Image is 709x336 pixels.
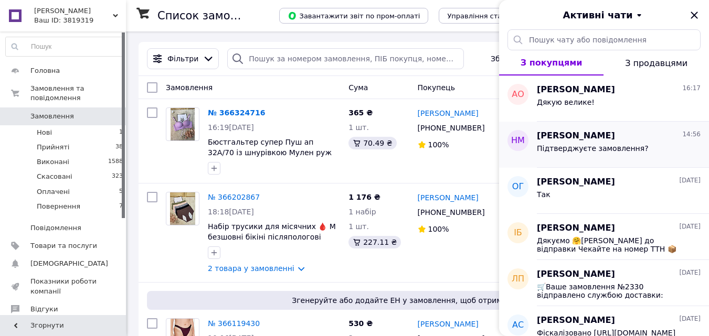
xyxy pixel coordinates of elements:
span: Повернення [37,202,80,211]
span: 1 набір [348,208,376,216]
span: 5 [119,187,123,197]
span: [PERSON_NAME] [537,315,615,327]
span: Cума [348,83,368,92]
span: НМ [511,135,525,147]
span: [PERSON_NAME] [537,130,615,142]
input: Пошук [6,37,123,56]
div: [PHONE_NUMBER] [416,205,487,220]
span: 14:56 [682,130,701,139]
span: 365 ₴ [348,109,373,117]
span: 530 ₴ [348,319,373,328]
button: З продавцями [604,50,709,75]
span: Прийняті [37,143,69,152]
a: [PERSON_NAME] [418,192,479,203]
span: [DATE] [679,315,701,323]
input: Пошук за номером замовлення, ПІБ покупця, номером телефону, Email, номером накладної [227,48,464,69]
a: Набір трусики для місячних 🩸 M безшовні бікіні післяпологові урологічні колір трусиків на вибір [208,222,340,252]
span: Замовлення та повідомлення [30,84,126,103]
span: ІБ [514,227,522,239]
button: ОГ[PERSON_NAME][DATE]Так [499,168,709,214]
span: 1 [119,128,123,137]
button: Управління статусами [439,8,536,24]
span: 323 [112,172,123,181]
span: [PERSON_NAME] [537,176,615,188]
button: НМ[PERSON_NAME]14:56Підтверджуєте замовлення? [499,122,709,168]
span: Підтверджуєте замовлення? [537,144,649,153]
span: Так [537,190,551,199]
div: 227.11 ₴ [348,236,401,248]
span: Оплачені [37,187,70,197]
span: Фільтри [167,53,198,64]
div: [PHONE_NUMBER] [416,121,487,135]
a: 2 товара у замовленні [208,264,294,273]
span: ОГ [512,181,524,193]
span: Виконані [37,157,69,167]
img: Фото товару [171,108,195,140]
span: [DATE] [679,268,701,277]
span: Завантажити звіт по пром-оплаті [288,11,420,20]
span: АО [512,89,524,101]
span: Покупець [418,83,455,92]
span: Управління статусами [447,12,527,20]
span: Замовлення [166,83,213,92]
span: З покупцями [521,58,583,68]
button: АО[PERSON_NAME]16:17Дякую велике! [499,75,709,122]
span: 16:17 [682,84,701,93]
span: 1 шт. [348,123,369,132]
h1: Список замовлень [157,9,264,22]
a: Фото товару [166,107,199,141]
a: Бюстгальтер супер Пуш ап 32А/70 із шнурівкою Мулен руж без кісточок бузковий [208,138,332,167]
span: Активні чати [563,8,632,22]
img: Фото товару [170,192,196,225]
span: Відгуки [30,305,58,314]
a: № 366202867 [208,193,260,201]
button: Закрити [688,9,701,21]
span: [PERSON_NAME] [537,84,615,96]
a: [PERSON_NAME] [418,319,479,329]
a: [PERSON_NAME] [418,108,479,118]
span: [DEMOGRAPHIC_DATA] [30,259,108,268]
span: З продавцями [625,58,687,68]
div: 70.49 ₴ [348,137,396,149]
span: [PERSON_NAME] [537,268,615,280]
span: ЛП [512,273,524,285]
span: Нові [37,128,52,137]
span: 1 176 ₴ [348,193,380,201]
span: Замовлення [30,112,74,121]
span: Головна [30,66,60,75]
span: Скасовані [37,172,72,181]
span: Дякую велике! [537,98,595,106]
button: ІБ[PERSON_NAME][DATE]Дякуємо 🤗[PERSON_NAME] до відправки Чекайте на номер ТТН 📦 [499,214,709,260]
span: 1 шт. [348,222,369,231]
span: [DATE] [679,222,701,231]
span: 100% [428,140,449,149]
span: 38 [115,143,123,152]
span: [PERSON_NAME] [537,222,615,234]
button: Завантажити звіт по пром-оплаті [279,8,428,24]
div: Ваш ID: 3819319 [34,16,126,25]
span: [DATE] [679,176,701,185]
input: Пошук чату або повідомлення [507,29,701,50]
a: № 366324716 [208,109,265,117]
span: 🛒Ваше замовлення №2330 відправлено службою доставки: ♦️НОВА ПОШТА 🏠Адреса доставки: Відділення №7... [537,283,686,299]
span: Показники роботи компанії [30,277,97,296]
span: Збережені фільтри: [491,53,567,64]
button: Активні чати [528,8,680,22]
span: Згенеруйте або додайте ЕН у замовлення, щоб отримати оплату [151,295,686,306]
span: 1588 [108,157,123,167]
span: АС [512,319,524,331]
span: Софі БСС [34,6,113,16]
a: № 366119430 [208,319,260,328]
span: Дякуємо 🤗[PERSON_NAME] до відправки Чекайте на номер ТТН 📦 [537,236,686,253]
span: 7 [119,202,123,211]
span: Повідомлення [30,223,81,233]
span: Товари та послуги [30,241,97,251]
a: Фото товару [166,192,199,225]
span: 16:19[DATE] [208,123,254,132]
span: 100% [428,225,449,233]
button: ЛП[PERSON_NAME][DATE]🛒Ваше замовлення №2330 відправлено службою доставки: ♦️НОВА ПОШТА 🏠Адреса до... [499,260,709,306]
button: З покупцями [499,50,604,75]
span: 18:18[DATE] [208,208,254,216]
